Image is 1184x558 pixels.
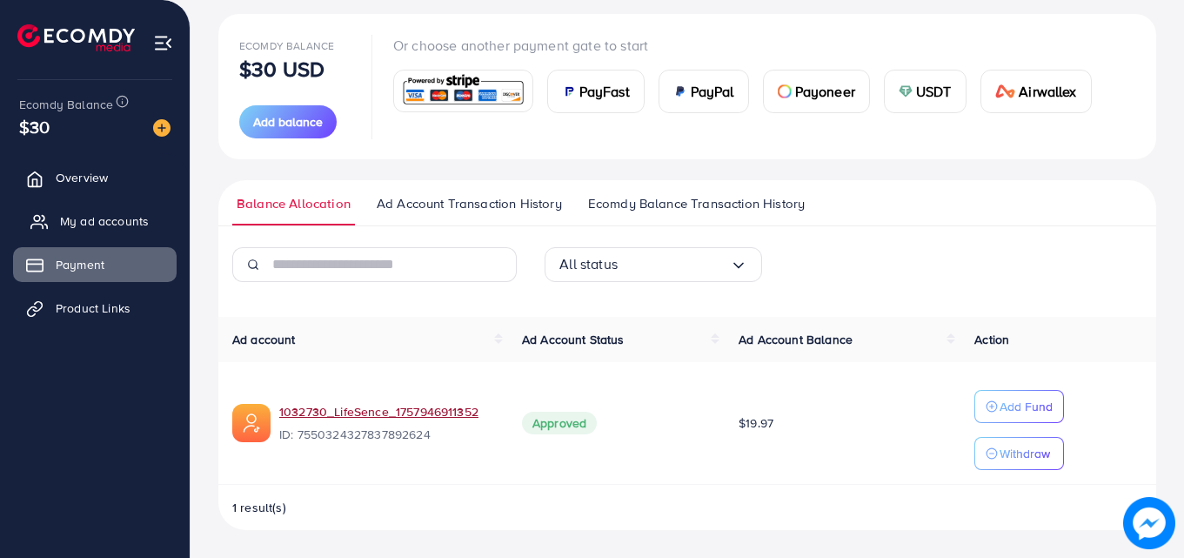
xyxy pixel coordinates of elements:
[974,390,1064,423] button: Add Fund
[884,70,967,113] a: cardUSDT
[13,247,177,282] a: Payment
[399,72,527,110] img: card
[1019,81,1076,102] span: Airwallex
[763,70,870,113] a: cardPayoneer
[239,105,337,138] button: Add balance
[522,331,625,348] span: Ad Account Status
[795,81,855,102] span: Payoneer
[393,70,533,112] a: card
[980,70,1092,113] a: cardAirwallex
[56,169,108,186] span: Overview
[153,33,173,53] img: menu
[13,291,177,326] a: Product Links
[1000,443,1050,464] p: Withdraw
[1123,497,1175,549] img: image
[17,24,135,51] img: logo
[393,35,1106,56] p: Or choose another payment gate to start
[153,119,171,137] img: image
[559,251,618,278] span: All status
[253,113,323,131] span: Add balance
[56,299,130,317] span: Product Links
[618,251,730,278] input: Search for option
[588,194,805,213] span: Ecomdy Balance Transaction History
[916,81,952,102] span: USDT
[673,84,687,98] img: card
[974,331,1009,348] span: Action
[237,194,351,213] span: Balance Allocation
[899,84,913,98] img: card
[545,247,762,282] div: Search for option
[377,194,562,213] span: Ad Account Transaction History
[19,96,113,113] span: Ecomdy Balance
[778,84,792,98] img: card
[739,414,773,432] span: $19.97
[279,403,478,420] a: 1032730_LifeSence_1757946911352
[232,331,296,348] span: Ad account
[239,38,334,53] span: Ecomdy Balance
[232,404,271,442] img: ic-ads-acc.e4c84228.svg
[279,403,494,443] div: <span class='underline'>1032730_LifeSence_1757946911352</span></br>7550324327837892624
[232,499,286,516] span: 1 result(s)
[995,84,1016,98] img: card
[659,70,749,113] a: cardPayPal
[739,331,853,348] span: Ad Account Balance
[562,84,576,98] img: card
[13,160,177,195] a: Overview
[547,70,645,113] a: cardPayFast
[974,437,1064,470] button: Withdraw
[239,58,324,79] p: $30 USD
[56,256,104,273] span: Payment
[19,114,50,139] span: $30
[1000,396,1053,417] p: Add Fund
[691,81,734,102] span: PayPal
[522,412,597,434] span: Approved
[60,212,149,230] span: My ad accounts
[13,204,177,239] a: My ad accounts
[579,81,630,102] span: PayFast
[279,426,494,443] span: ID: 7550324327837892624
